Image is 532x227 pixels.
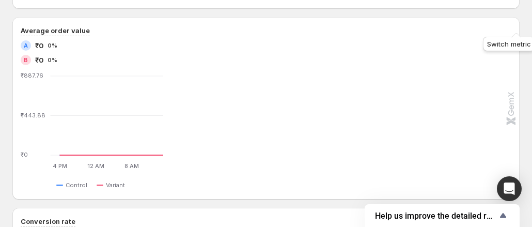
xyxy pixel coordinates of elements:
[106,181,125,189] span: Variant
[24,57,28,63] h2: B
[35,55,43,65] span: ₹0
[97,179,129,191] button: Variant
[375,209,509,222] button: Show survey - Help us improve the detailed report for A/B campaigns
[375,211,497,221] span: Help us improve the detailed report for A/B campaigns
[21,72,43,79] text: ₹887.76
[21,25,90,36] h3: Average order value
[21,216,75,226] h3: Conversion rate
[21,151,28,158] text: ₹0
[21,112,45,119] text: ₹443.88
[24,42,28,49] h2: A
[497,176,522,201] div: Open Intercom Messenger
[53,162,67,170] text: 4 PM
[56,179,91,191] button: Control
[87,162,104,170] text: 12 AM
[124,162,139,170] text: 8 AM
[66,181,87,189] span: Control
[35,40,43,51] span: ₹0
[48,42,57,49] span: 0%
[48,57,57,63] span: 0%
